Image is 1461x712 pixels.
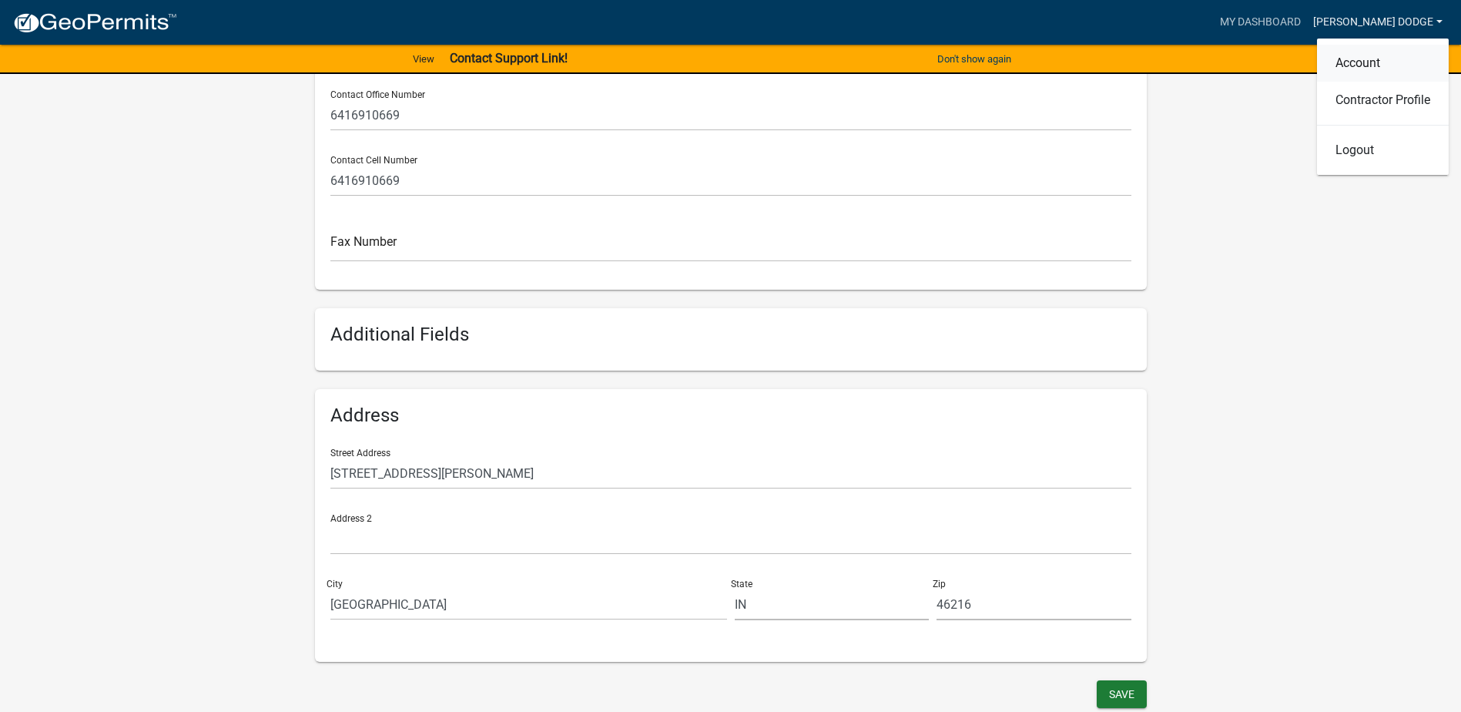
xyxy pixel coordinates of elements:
a: Logout [1317,132,1449,169]
a: View [407,46,441,72]
h6: Additional Fields [330,324,1131,346]
a: Account [1317,45,1449,82]
a: [PERSON_NAME] Dodge [1307,8,1449,37]
a: Contractor Profile [1317,82,1449,119]
button: Don't show again [931,46,1017,72]
a: My Dashboard [1214,8,1307,37]
div: [PERSON_NAME] Dodge [1317,39,1449,175]
h6: Address [330,405,1131,427]
button: Save [1097,680,1147,708]
strong: Contact Support Link! [450,51,568,65]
